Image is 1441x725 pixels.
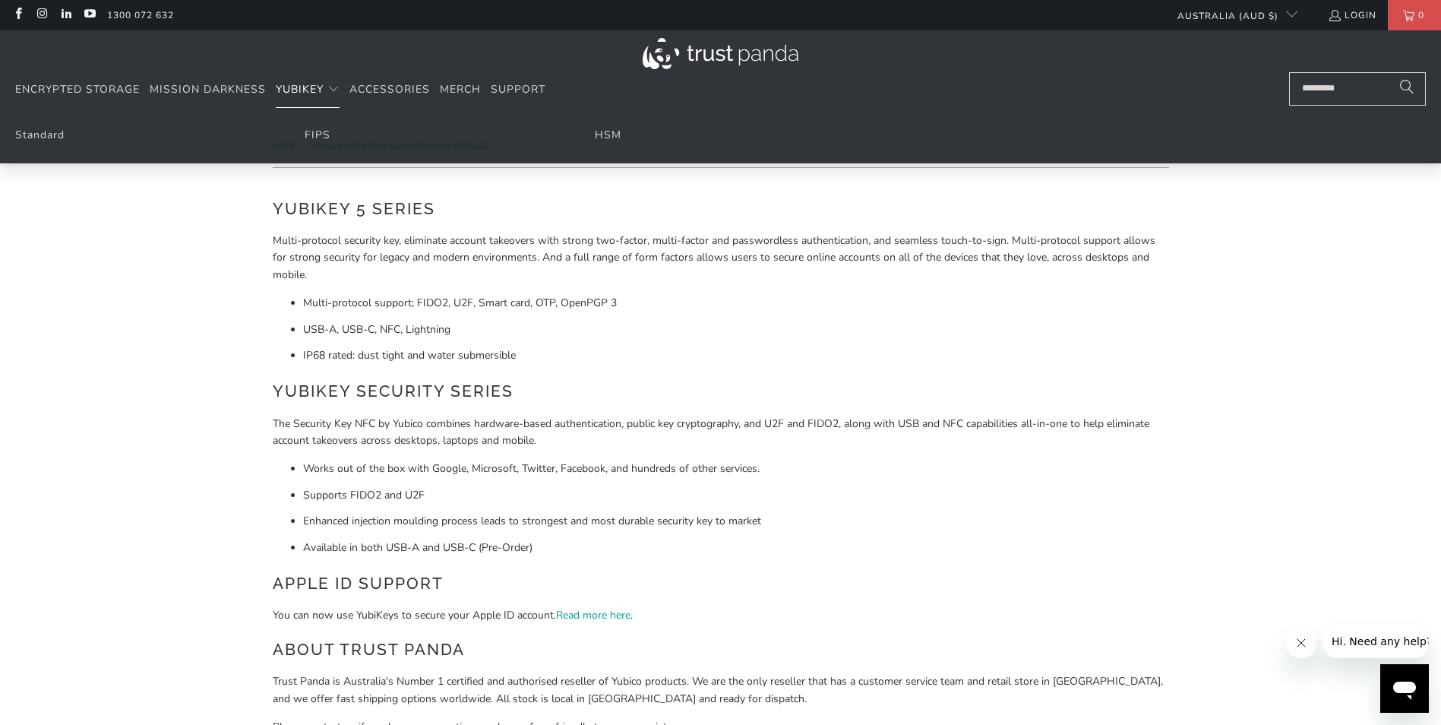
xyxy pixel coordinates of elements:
[276,82,324,97] span: YubiKey
[273,379,1169,404] h2: YubiKey Security Series
[276,72,340,108] summary: YubiKey
[273,673,1169,708] p: Trust Panda is Australia's Number 1 certified and authorised reseller of Yubico products. We are ...
[440,72,481,108] a: Merch
[1322,625,1429,658] iframe: Message from company
[491,72,545,108] a: Support
[305,128,330,142] a: FIPS
[273,233,1169,283] p: Multi-protocol security key, eliminate account takeovers with strong two-factor, multi-factor and...
[15,72,140,108] a: Encrypted Storage
[107,7,174,24] a: 1300 072 632
[349,72,430,108] a: Accessories
[273,638,1169,662] h2: About Trust Panda
[273,571,1169,596] h2: Apple ID Support
[15,128,65,142] a: Standard
[273,607,1169,624] p: You can now use YubiKeys to secure your Apple ID account. .
[15,72,545,108] nav: Translation missing: en.navigation.header.main_nav
[303,540,1169,556] li: Available in both USB-A and USB-C (Pre-Order)
[15,82,140,97] span: Encrypted Storage
[59,9,72,21] a: Trust Panda Australia on LinkedIn
[9,11,109,23] span: Hi. Need any help?
[1286,628,1316,658] iframe: Close message
[303,347,1169,364] li: IP68 rated: dust tight and water submersible
[303,461,1169,477] li: Works out of the box with Google, Microsoft, Twitter, Facebook, and hundreds of other services.
[303,487,1169,504] li: Supports FIDO2 and U2F
[303,295,1169,312] li: Multi-protocol support; FIDO2, U2F, Smart card, OTP, OpenPGP 3
[1289,72,1426,106] input: Search...
[643,38,798,69] img: Trust Panda Australia
[303,513,1169,530] li: Enhanced injection moulding process leads to strongest and most durable security key to market
[11,9,24,21] a: Trust Panda Australia on Facebook
[1388,72,1426,106] button: Search
[491,82,545,97] span: Support
[303,321,1169,338] li: USB-A, USB-C, NFC, Lightning
[83,9,96,21] a: Trust Panda Australia on YouTube
[595,128,621,142] a: HSM
[35,9,48,21] a: Trust Panda Australia on Instagram
[556,608,630,622] a: Read more here
[273,416,1169,450] p: The Security Key NFC by Yubico combines hardware-based authentication, public key cryptography, a...
[150,72,266,108] a: Mission Darkness
[1380,664,1429,713] iframe: Button to launch messaging window
[150,82,266,97] span: Mission Darkness
[440,82,481,97] span: Merch
[349,82,430,97] span: Accessories
[273,197,1169,221] h2: YubiKey 5 Series
[1328,7,1376,24] a: Login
